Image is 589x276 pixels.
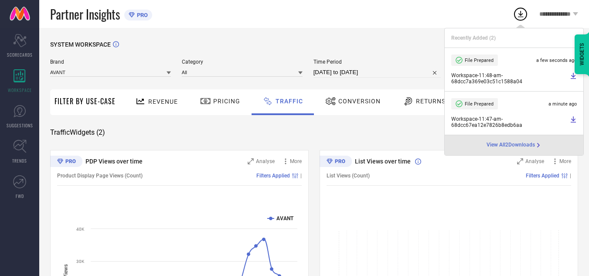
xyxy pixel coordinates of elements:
span: SCORECARDS [7,51,33,58]
svg: Zoom [248,158,254,164]
span: Workspace - 11:48-am - 68dcc7a369e03c51c1588a04 [451,72,568,85]
span: Product Display Page Views (Count) [57,173,143,179]
text: AVANT [276,215,294,221]
text: 40K [76,227,85,232]
span: Recently Added ( 2 ) [451,35,496,41]
span: TRENDS [12,157,27,164]
span: PRO [135,12,148,18]
text: 30K [76,259,85,264]
span: Partner Insights [50,5,120,23]
span: PDP Views over time [85,158,143,165]
span: Filters Applied [526,173,559,179]
div: Open download list [513,6,528,22]
span: | [570,173,571,179]
span: SYSTEM WORKSPACE [50,41,111,48]
div: Premium [50,156,82,169]
span: Conversion [338,98,381,105]
span: SUGGESTIONS [7,122,33,129]
span: Analyse [256,158,275,164]
span: WORKSPACE [8,87,32,93]
div: Open download page [487,142,542,149]
span: a minute ago [548,101,577,107]
span: File Prepared [465,58,494,63]
span: a few seconds ago [536,58,577,63]
span: More [559,158,571,164]
span: List Views (Count) [327,173,370,179]
span: Revenue [148,98,178,105]
span: Traffic Widgets ( 2 ) [50,128,105,137]
svg: Zoom [517,158,523,164]
span: Analyse [525,158,544,164]
span: File Prepared [465,101,494,107]
span: Category [182,59,303,65]
span: List Views over time [355,158,411,165]
span: Pricing [213,98,240,105]
a: Download [570,72,577,85]
div: Premium [320,156,352,169]
span: Workspace - 11:47-am - 68dcc67ea12e7826b8edb6aa [451,116,568,128]
input: Select time period [313,67,441,78]
span: Time Period [313,59,441,65]
span: Filter By Use-Case [54,96,116,106]
span: Returns [416,98,446,105]
span: FWD [16,193,24,199]
span: View All 2 Downloads [487,142,535,149]
a: Download [570,116,577,128]
span: More [290,158,302,164]
a: View All2Downloads [487,142,542,149]
span: Filters Applied [256,173,290,179]
span: Brand [50,59,171,65]
span: | [300,173,302,179]
span: Traffic [276,98,303,105]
